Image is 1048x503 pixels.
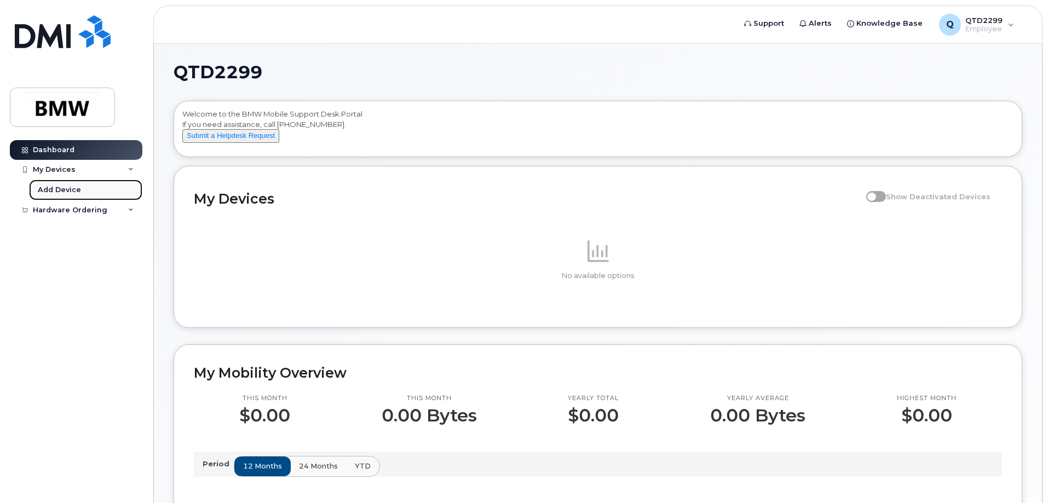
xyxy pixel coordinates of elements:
[194,365,1002,381] h2: My Mobility Overview
[182,109,1014,153] div: Welcome to the BMW Mobile Support Desk Portal If you need assistance, call [PHONE_NUMBER].
[194,190,861,207] h2: My Devices
[710,406,805,425] p: 0.00 Bytes
[886,192,991,201] span: Show Deactivated Devices
[710,394,805,403] p: Yearly average
[866,186,875,195] input: Show Deactivated Devices
[299,461,338,471] span: 24 months
[239,394,290,403] p: This month
[182,129,279,143] button: Submit a Helpdesk Request
[182,131,279,140] a: Submit a Helpdesk Request
[568,406,619,425] p: $0.00
[355,461,371,471] span: YTD
[897,394,957,403] p: Highest month
[203,459,234,469] p: Period
[382,406,477,425] p: 0.00 Bytes
[194,271,1002,281] p: No available options
[897,406,957,425] p: $0.00
[568,394,619,403] p: Yearly total
[382,394,477,403] p: This month
[1000,455,1040,495] iframe: Messenger Launcher
[174,64,262,80] span: QTD2299
[239,406,290,425] p: $0.00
